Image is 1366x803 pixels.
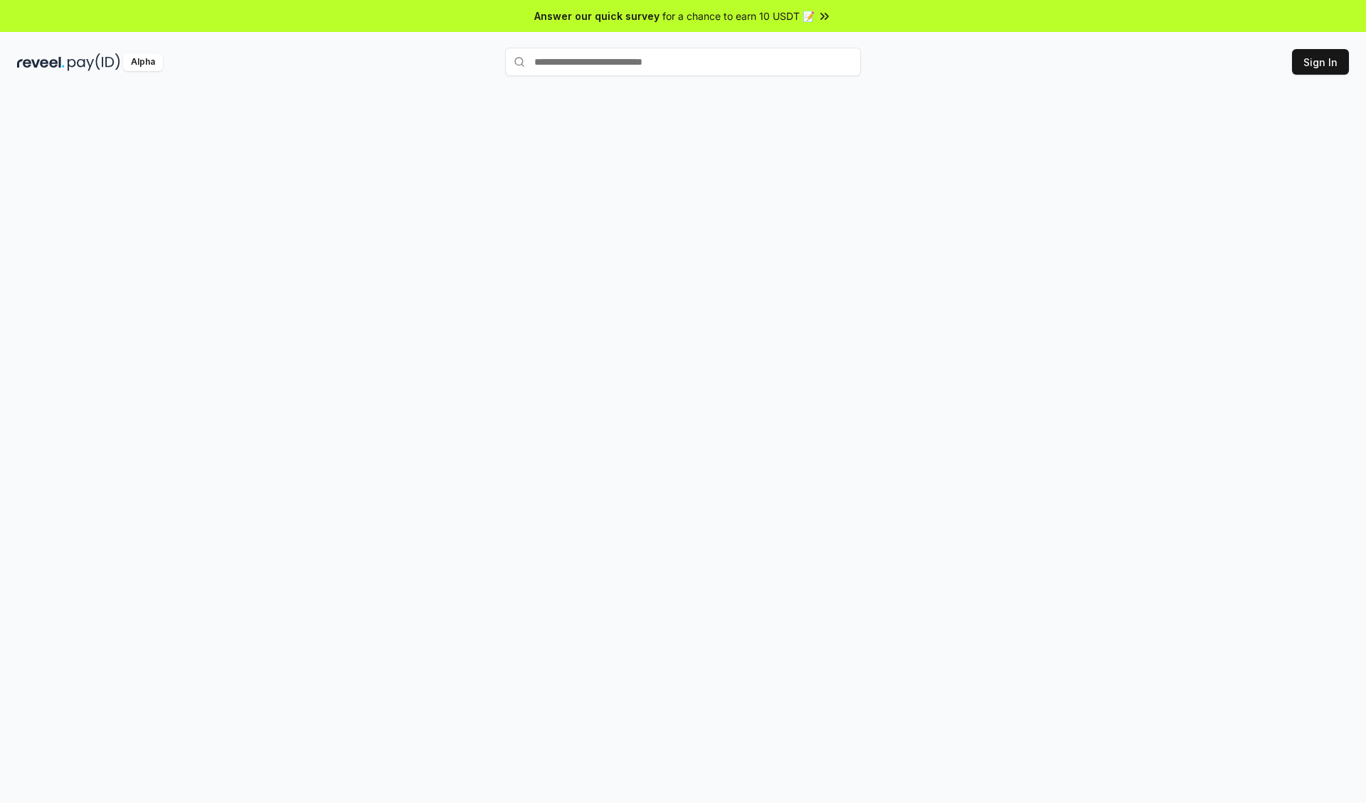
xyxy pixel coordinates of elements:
div: Alpha [123,53,163,71]
button: Sign In [1292,49,1349,75]
img: pay_id [68,53,120,71]
img: reveel_dark [17,53,65,71]
span: for a chance to earn 10 USDT 📝 [662,9,815,23]
span: Answer our quick survey [534,9,660,23]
